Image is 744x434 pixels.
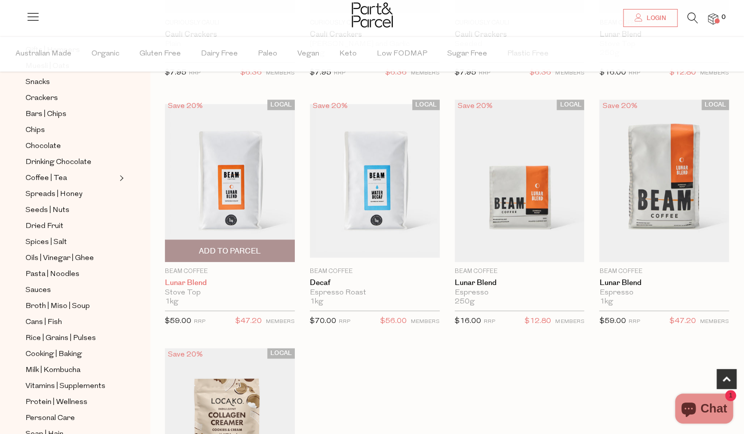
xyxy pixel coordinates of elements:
small: MEMBERS [555,70,584,76]
inbox-online-store-chat: Shopify online store chat [672,393,736,426]
span: $12.80 [525,315,551,328]
span: Protein | Wellness [25,396,87,408]
button: Add To Parcel [165,239,295,262]
span: Drinking Chocolate [25,156,91,168]
small: RRP [189,70,200,76]
a: Spices | Salt [25,236,116,248]
a: Rice | Grains | Pulses [25,332,116,344]
span: $56.00 [380,315,407,328]
a: Pasta | Noodles [25,268,116,280]
img: Lunar Blend [599,99,729,262]
span: Paleo [258,36,277,71]
a: Milk | Kombucha [25,364,116,376]
small: MEMBERS [266,319,295,324]
a: Chocolate [25,140,116,152]
span: Login [644,14,666,22]
span: Cans | Fish [25,316,62,328]
a: Protein | Wellness [25,396,116,408]
span: Broth | Miso | Soup [25,300,90,312]
span: Chips [25,124,45,136]
span: $47.20 [670,315,696,328]
span: Pasta | Noodles [25,268,79,280]
div: Save 20% [599,99,640,113]
span: $6.36 [385,66,407,79]
span: $7.95 [310,69,331,76]
span: Vegan [297,36,319,71]
small: RRP [628,70,640,76]
span: Organic [91,36,119,71]
span: Sauces [25,284,51,296]
a: Drinking Chocolate [25,156,116,168]
span: LOCAL [267,348,295,358]
a: Chips [25,124,116,136]
a: Sauces [25,284,116,296]
span: Milk | Kombucha [25,364,80,376]
span: $47.20 [235,315,262,328]
p: Beam Coffee [165,267,295,276]
small: MEMBERS [411,70,440,76]
span: Chocolate [25,140,61,152]
span: Gluten Free [139,36,181,71]
small: MEMBERS [700,70,729,76]
span: Spices | Salt [25,236,67,248]
span: $6.36 [240,66,262,79]
a: Crackers [25,92,116,104]
span: Snacks [25,76,50,88]
a: Cans | Fish [25,316,116,328]
a: Lunar Blend [599,278,729,287]
span: 1kg [165,297,178,306]
img: Lunar Blend [455,99,585,262]
button: Expand/Collapse Coffee | Tea [117,172,124,184]
a: Personal Care [25,412,116,424]
div: Stove Top [165,288,295,297]
img: Decaf [310,104,440,257]
span: Oils | Vinegar | Ghee [25,252,94,264]
span: $12.80 [670,66,696,79]
span: Seeds | Nuts [25,204,69,216]
div: Espresso Roast [310,288,440,297]
span: $70.00 [310,317,336,325]
img: Lunar Blend [165,104,295,257]
span: LOCAL [702,99,729,110]
small: MEMBERS [700,319,729,324]
span: Australian Made [15,36,71,71]
div: Save 20% [310,99,351,113]
span: Vitamins | Supplements [25,380,105,392]
span: $7.95 [165,69,186,76]
a: Lunar Blend [165,278,295,287]
a: Decaf [310,278,440,287]
a: Cooking | Baking [25,348,116,360]
span: 0 [719,13,728,22]
span: Personal Care [25,412,75,424]
span: Low FODMAP [377,36,427,71]
span: 1kg [599,297,613,306]
span: $59.00 [165,317,191,325]
div: Save 20% [165,348,206,361]
a: Snacks [25,76,116,88]
div: Save 20% [165,99,206,113]
span: 250g [455,297,475,306]
a: Spreads | Honey [25,188,116,200]
a: Broth | Miso | Soup [25,300,116,312]
a: Seeds | Nuts [25,204,116,216]
span: LOCAL [267,99,295,110]
a: 0 [708,13,718,24]
p: Beam Coffee [310,267,440,276]
span: $16.00 [599,69,626,76]
span: LOCAL [412,99,440,110]
span: Keto [339,36,357,71]
a: Bars | Chips [25,108,116,120]
span: Dried Fruit [25,220,63,232]
span: Crackers [25,92,58,104]
small: RRP [628,319,640,324]
a: Login [623,9,678,27]
span: Rice | Grains | Pulses [25,332,96,344]
span: Cooking | Baking [25,348,82,360]
span: Bars | Chips [25,108,66,120]
small: RRP [339,319,350,324]
span: Dairy Free [201,36,238,71]
small: MEMBERS [555,319,584,324]
span: LOCAL [557,99,584,110]
a: Dried Fruit [25,220,116,232]
span: Sugar Free [447,36,487,71]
